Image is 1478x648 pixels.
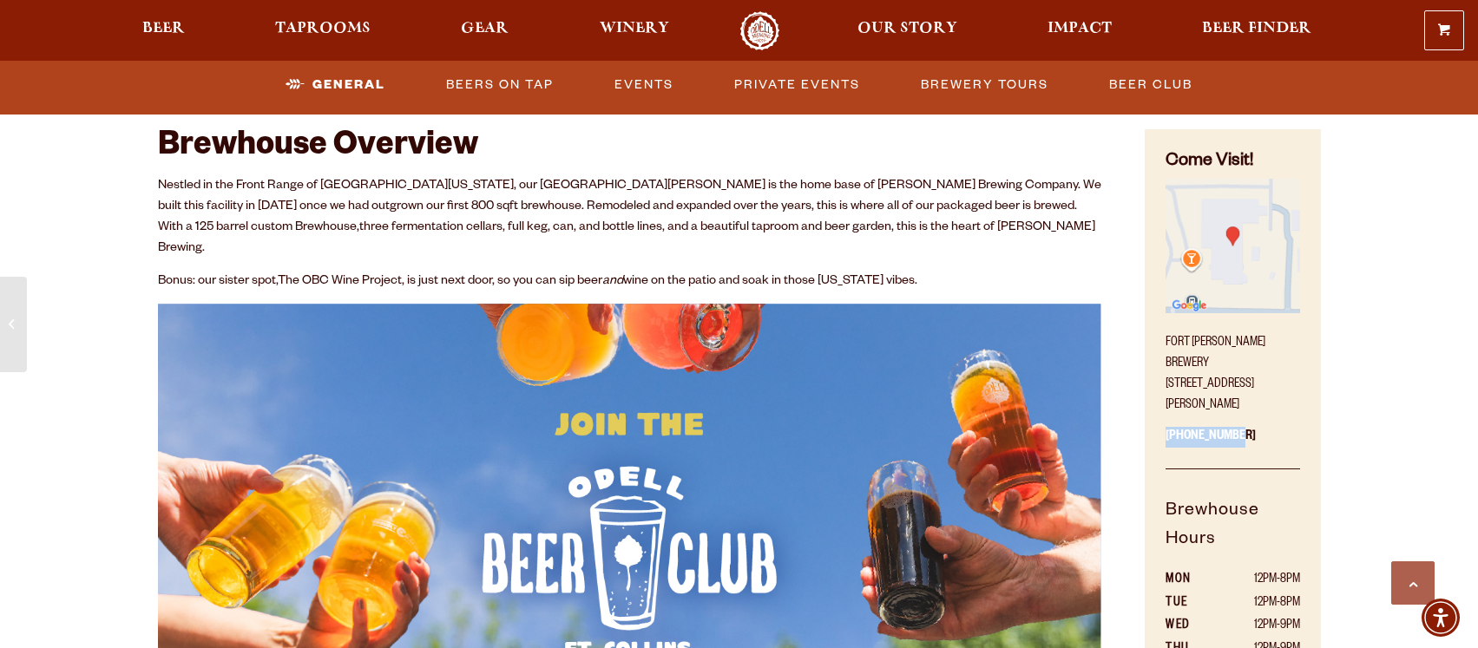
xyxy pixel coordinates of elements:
[1102,65,1199,105] a: Beer Club
[158,272,1102,292] p: Bonus: our sister spot, , is just next door, so you can sip beer wine on the patio and soak in th...
[600,22,669,36] span: Winery
[1166,615,1213,638] th: WED
[158,221,1095,256] span: three fermentation cellars, full keg, can, and bottle lines, and a beautiful taproom and beer gar...
[1213,592,1299,615] td: 12PM-8PM
[1191,11,1323,50] a: Beer Finder
[142,22,185,36] span: Beer
[846,11,969,50] a: Our Story
[857,22,957,36] span: Our Story
[461,22,509,36] span: Gear
[264,11,382,50] a: Taprooms
[1422,599,1460,637] div: Accessibility Menu
[131,11,196,50] a: Beer
[275,22,371,36] span: Taprooms
[1166,498,1299,570] h5: Brewhouse Hours
[1391,561,1435,605] a: Scroll to top
[727,11,792,50] a: Odell Home
[1036,11,1123,50] a: Impact
[1213,615,1299,638] td: 12PM-9PM
[1213,569,1299,592] td: 12PM-8PM
[914,65,1055,105] a: Brewery Tours
[1166,179,1299,312] img: Small thumbnail of location on map
[278,275,402,289] a: The OBC Wine Project
[608,65,680,105] a: Events
[439,65,561,105] a: Beers on Tap
[158,176,1102,259] p: Nestled in the Front Range of [GEOGRAPHIC_DATA][US_STATE], our [GEOGRAPHIC_DATA][PERSON_NAME] is ...
[1166,150,1299,175] h4: Come Visit!
[1166,569,1213,592] th: MON
[602,275,623,289] em: and
[588,11,680,50] a: Winery
[279,65,392,105] a: General
[1166,416,1299,469] p: [PHONE_NUMBER]
[158,129,1102,167] h2: Brewhouse Overview
[1166,592,1213,615] th: TUE
[1202,22,1311,36] span: Beer Finder
[1048,22,1112,36] span: Impact
[1166,323,1299,416] p: Fort [PERSON_NAME] Brewery [STREET_ADDRESS][PERSON_NAME]
[727,65,867,105] a: Private Events
[1166,179,1299,323] a: Find on Google Maps (opens in a new window)
[450,11,520,50] a: Gear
